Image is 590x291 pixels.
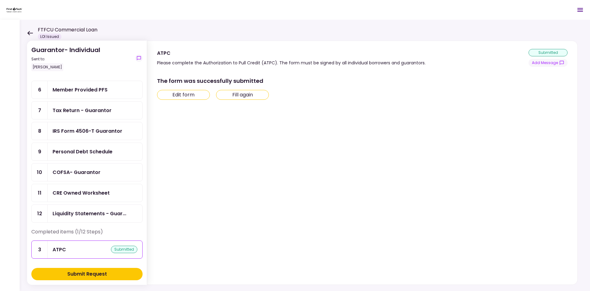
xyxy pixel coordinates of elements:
[32,164,48,181] div: 10
[53,168,100,176] div: COFSA- Guarantor
[32,184,48,202] div: 11
[31,101,143,119] a: 7Tax Return - Guarantor
[38,26,97,34] h1: FTFCU Commercial Loan
[157,90,210,100] button: Edit form
[32,122,48,140] div: 8
[157,59,426,67] div: Please complete the Authorization to Pull Credit (ATPC). The form must be signed by all individua...
[53,86,108,94] div: Member Provided PFS
[53,189,110,197] div: CRE Owned Worksheet
[53,148,112,156] div: Personal Debt Schedule
[31,240,143,259] a: 3ATPCsubmitted
[31,45,100,71] div: Guarantor- Individual
[53,107,112,114] div: Tax Return - Guarantor
[32,81,48,99] div: 6
[38,34,61,40] div: LOI Issued
[31,184,143,202] a: 11CRE Owned Worksheet
[32,102,48,119] div: 7
[53,210,126,217] div: Liquidity Statements - Guarantor
[32,241,48,258] div: 3
[31,228,143,240] div: Completed items (1/12 Steps)
[31,56,100,62] div: Sent to:
[157,49,426,57] div: ATPC
[31,143,143,161] a: 9Personal Debt Schedule
[67,270,107,278] div: Submit Request
[216,90,269,100] button: Fill again
[31,204,143,223] a: 12Liquidity Statements - Guarantor
[111,246,137,253] div: submitted
[53,246,66,253] div: ATPC
[31,81,143,99] a: 6Member Provided PFS
[31,122,143,140] a: 8IRS Form 4506-T Guarantor
[135,55,143,62] button: show-messages
[53,127,122,135] div: IRS Form 4506-T Guarantor
[32,205,48,222] div: 12
[6,5,22,14] img: Partner icon
[529,49,568,56] div: submitted
[31,63,63,71] div: [PERSON_NAME]
[31,268,143,280] button: Submit Request
[147,41,578,285] div: ATPCPlease complete the Authorization to Pull Credit (ATPC). The form must be signed by all indiv...
[32,143,48,160] div: 9
[529,59,568,67] button: show-messages
[157,77,566,85] div: The form was successfully submitted
[573,2,588,17] button: Open menu
[31,163,143,181] a: 10COFSA- Guarantor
